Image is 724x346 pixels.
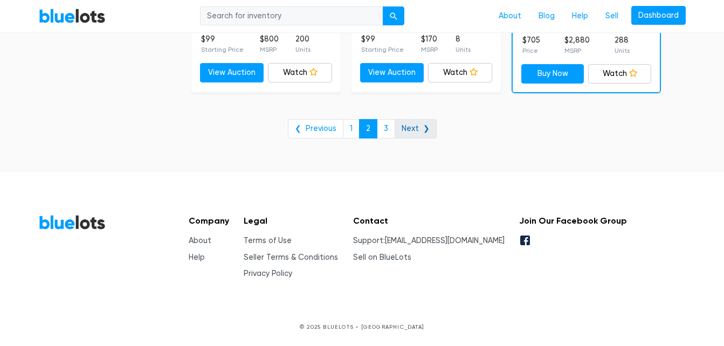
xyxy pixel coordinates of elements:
a: Dashboard [631,6,686,25]
h5: Company [189,216,229,226]
a: Help [189,253,205,262]
li: Support: [353,235,505,247]
a: Blog [530,6,563,26]
li: $99 [361,33,404,55]
a: Buy Now [521,64,584,84]
a: 1 [343,119,360,139]
h5: Legal [244,216,338,226]
input: Search for inventory [200,6,383,26]
li: $170 [421,33,438,55]
li: $99 [201,33,244,55]
p: © 2025 BLUELOTS • [GEOGRAPHIC_DATA] [39,323,686,331]
a: 2 [359,119,377,139]
p: Starting Price [201,45,244,54]
a: Seller Terms & Conditions [244,253,338,262]
p: Starting Price [361,45,404,54]
a: Watch [268,63,332,82]
li: $800 [260,33,279,55]
a: BlueLots [39,214,106,230]
li: $705 [522,34,540,56]
li: 288 [615,34,630,56]
a: Sell [597,6,627,26]
a: About [490,6,530,26]
a: Next ❯ [395,119,437,139]
h5: Join Our Facebook Group [519,216,627,226]
p: Units [295,45,311,54]
p: Units [456,45,471,54]
li: 200 [295,33,311,55]
p: MSRP [421,45,438,54]
p: MSRP [260,45,279,54]
a: [EMAIL_ADDRESS][DOMAIN_NAME] [385,236,505,245]
p: MSRP [564,46,590,56]
p: Units [615,46,630,56]
li: $2,880 [564,34,590,56]
a: ❮ Previous [288,119,343,139]
a: View Auction [360,63,424,82]
a: Sell on BlueLots [353,253,411,262]
p: Price [522,46,540,56]
a: About [189,236,211,245]
h5: Contact [353,216,505,226]
a: View Auction [200,63,264,82]
a: Terms of Use [244,236,292,245]
a: Privacy Policy [244,269,292,278]
a: Watch [588,64,651,84]
a: Help [563,6,597,26]
a: 3 [377,119,395,139]
a: Watch [428,63,492,82]
li: 8 [456,33,471,55]
a: BlueLots [39,8,106,24]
